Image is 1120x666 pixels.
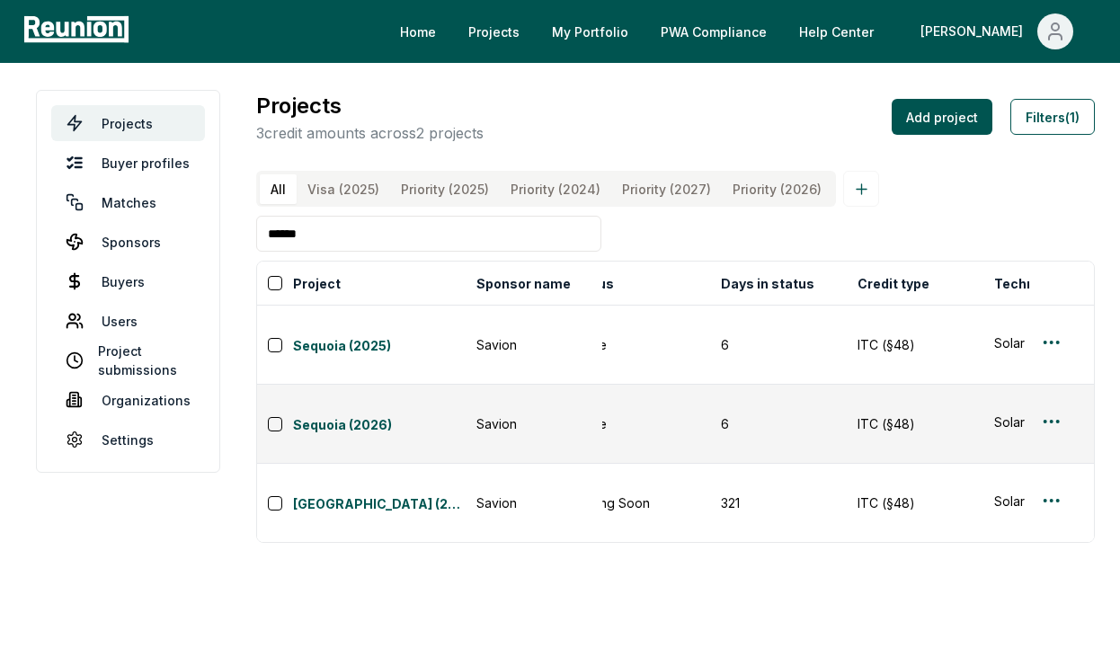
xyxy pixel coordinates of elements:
div: ITC (§48) [858,414,973,433]
button: [PERSON_NAME] [906,13,1088,49]
button: [GEOGRAPHIC_DATA] (2025) [293,491,466,516]
div: Savion [476,414,591,433]
button: Add project [892,99,992,135]
a: Sponsors [51,224,205,260]
button: Credit type [854,265,933,301]
a: Matches [51,184,205,220]
div: 6 [721,414,836,433]
button: Filters(1) [1010,99,1095,135]
div: Coming Soon [570,493,699,512]
a: Help Center [785,13,888,49]
div: [PERSON_NAME] [920,13,1030,49]
a: My Portfolio [538,13,643,49]
a: Buyers [51,263,205,299]
a: Settings [51,422,205,457]
a: Project submissions [51,342,205,378]
div: ITC (§48) [858,335,973,354]
button: Visa (2025) [297,174,390,204]
a: Projects [51,105,205,141]
button: Priority (2026) [722,174,832,204]
button: Sequoia (2025) [293,333,466,358]
div: 321 [721,493,836,512]
button: Priority (2025) [390,174,500,204]
div: Active [570,414,699,433]
div: ITC (§48) [858,493,973,512]
button: Priority (2024) [500,174,611,204]
button: Technologies [991,265,1086,301]
button: Sponsor name [473,265,574,301]
div: Savion [476,493,591,512]
h3: Projects [256,90,484,122]
a: Sequoia (2025) [293,336,466,358]
button: Priority (2027) [611,174,722,204]
p: 3 credit amounts across 2 projects [256,122,484,144]
a: Organizations [51,382,205,418]
div: 6 [721,335,836,354]
a: Projects [454,13,534,49]
div: Active [570,335,699,354]
button: Solar (Utility) [994,333,1109,352]
a: Buyer profiles [51,145,205,181]
a: Users [51,303,205,339]
a: Home [386,13,450,49]
a: [GEOGRAPHIC_DATA] (2025) [293,494,466,516]
button: Project [289,265,344,301]
a: PWA Compliance [646,13,781,49]
button: Solar (Utility) [994,492,1109,511]
button: Days in status [717,265,818,301]
button: All [260,174,297,204]
button: Solar (Utility) [994,413,1109,431]
button: Sequoia (2026) [293,412,466,437]
div: Savion [476,335,591,354]
nav: Main [386,13,1102,49]
a: Sequoia (2026) [293,415,466,437]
